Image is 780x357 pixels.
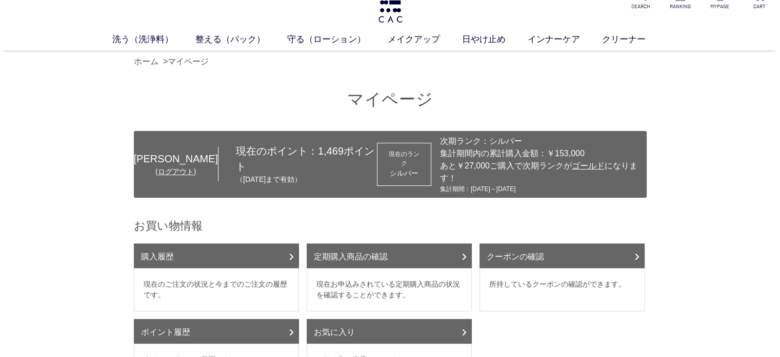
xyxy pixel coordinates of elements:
[163,55,211,68] li: >
[134,218,647,233] h2: お買い物情報
[218,143,377,185] div: 現在のポイント： ポイント
[307,243,472,268] a: 定期購入商品の確認
[479,268,645,311] dd: 所持しているクーポンの確認ができます。
[479,243,645,268] a: クーポンの確認
[440,135,642,147] div: 次期ランク：シルバー
[628,3,653,10] p: SEARCH
[318,145,344,157] span: 1,469
[528,33,602,46] a: インナーケア
[195,33,287,46] a: 整える（パック）
[440,160,642,184] div: あと￥27,000ご購入で次期ランクが になります！
[134,151,218,166] div: [PERSON_NAME]
[168,57,209,66] a: マイページ
[134,166,218,177] div: ( )
[134,57,158,66] a: ホーム
[134,319,299,344] a: ポイント履歴
[307,319,472,344] a: お気に入り
[134,88,647,110] h1: マイページ
[236,174,377,185] p: （[DATE]まで有効）
[440,184,642,194] div: 集計期間：[DATE]～[DATE]
[134,243,299,268] a: 購入履歴
[572,161,605,170] span: ゴールド
[462,33,528,46] a: 日やけ止め
[668,3,693,10] p: RANKING
[134,268,299,311] dd: 現在のご注文の状況と今までのご注文の履歴です。
[112,33,195,46] a: 洗う（洗浄料）
[287,33,388,46] a: 守る（ローション）
[307,268,472,311] dd: 現在お申込みされている定期購入商品の状況を確認することができます。
[158,167,194,176] a: ログアウト
[602,33,668,46] a: クリーナー
[747,3,772,10] p: CART
[387,168,422,179] div: シルバー
[440,147,642,160] div: 集計期間内の累計購入金額：￥153,000
[707,3,732,10] p: MYPAGE
[387,149,422,168] dt: 現在のランク
[388,33,462,46] a: メイクアップ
